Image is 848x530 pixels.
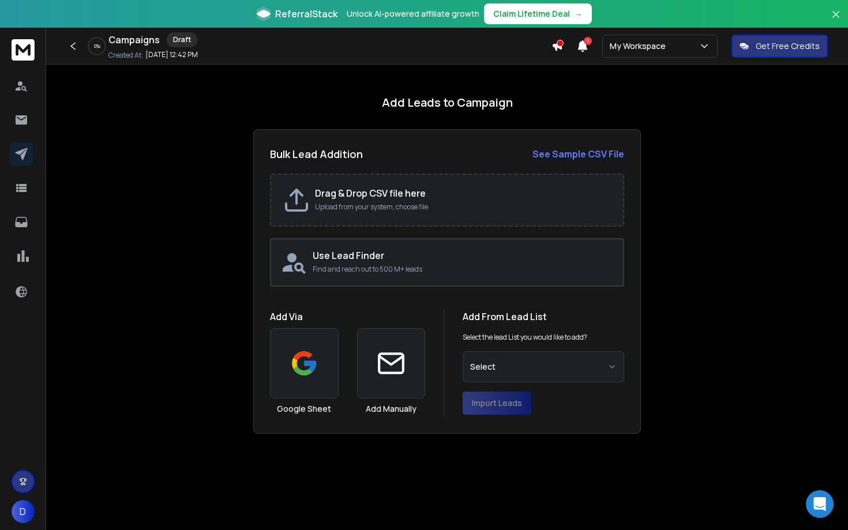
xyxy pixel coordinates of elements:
[366,403,417,415] h3: Add Manually
[463,310,624,324] h1: Add From Lead List
[313,265,614,274] p: Find and reach out to 500 M+ leads
[532,147,624,161] a: See Sample CSV File
[828,7,843,35] button: Close banner
[94,43,100,50] p: 0 %
[584,37,592,45] span: 1
[756,40,820,52] p: Get Free Credits
[463,333,587,342] p: Select the lead List you would like to add?
[575,8,583,20] span: →
[610,40,670,52] p: My Workspace
[470,361,496,373] span: Select
[532,148,624,160] strong: See Sample CSV File
[277,403,331,415] h3: Google Sheet
[167,32,197,47] div: Draft
[12,500,35,523] button: D
[108,33,160,47] h1: Campaigns
[484,3,592,24] button: Claim Lifetime Deal→
[315,186,611,200] h2: Drag & Drop CSV file here
[382,95,513,111] h1: Add Leads to Campaign
[315,202,611,212] p: Upload from your system, choose file
[347,8,479,20] p: Unlock AI-powered affiliate growth
[145,50,198,59] p: [DATE] 12:42 PM
[313,249,614,262] h2: Use Lead Finder
[806,490,834,518] div: Open Intercom Messenger
[270,310,425,324] h1: Add Via
[270,146,363,162] h2: Bulk Lead Addition
[108,51,143,60] p: Created At:
[275,7,337,21] span: ReferralStack
[731,35,828,58] button: Get Free Credits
